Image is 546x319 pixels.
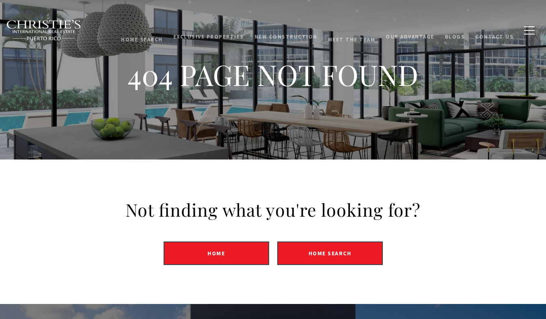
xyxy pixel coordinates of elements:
a: Our Advantage [380,22,440,38]
a: Exclusive Properties [168,22,249,38]
a: Blogs [440,22,470,38]
span: New Construction [255,26,317,33]
a: Home [164,241,269,265]
a: New Construction [249,22,323,38]
a: Home Search [116,22,168,38]
a: Meet the Team [323,22,381,38]
h2: Not finding what you're looking for? [20,198,526,221]
span: Our Advantage [386,26,434,33]
span: Contact Us [475,26,514,33]
span: Exclusive Properties [173,26,244,33]
a: Home Search [277,241,383,265]
img: Christie's International Real Estate black text logo [6,20,82,41]
h1: 404 PAGE NOT FOUND [127,57,419,93]
span: Blogs [445,26,465,33]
